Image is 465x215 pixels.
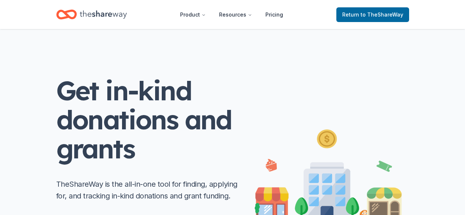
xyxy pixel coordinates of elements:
[174,7,212,22] button: Product
[342,10,403,19] span: Return
[260,7,289,22] a: Pricing
[56,6,127,23] a: Home
[174,6,289,23] nav: Main
[336,7,409,22] a: Returnto TheShareWay
[56,76,240,164] h1: Get in-kind donations and grants
[361,11,403,18] span: to TheShareWay
[56,178,240,202] p: TheShareWay is the all-in-one tool for finding, applying for, and tracking in-kind donations and ...
[213,7,258,22] button: Resources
